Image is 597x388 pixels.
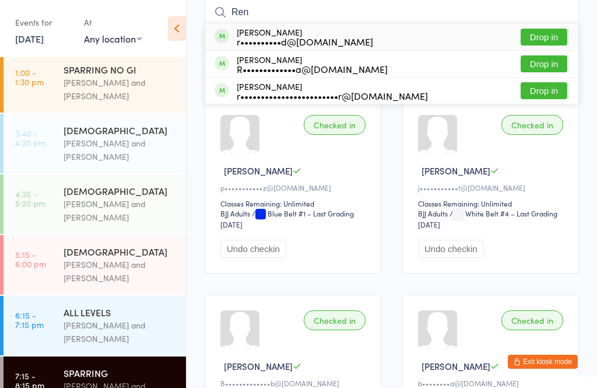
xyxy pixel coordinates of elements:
[64,137,176,163] div: [PERSON_NAME] and [PERSON_NAME]
[64,124,176,137] div: [DEMOGRAPHIC_DATA]
[521,29,567,46] button: Drop in
[304,310,366,330] div: Checked in
[64,258,176,285] div: [PERSON_NAME] and [PERSON_NAME]
[220,208,250,218] div: BJJ Adults
[521,82,567,99] button: Drop in
[224,360,293,372] span: [PERSON_NAME]
[15,310,44,329] time: 6:15 - 7:15 pm
[64,366,176,379] div: SPARRING
[64,184,176,197] div: [DEMOGRAPHIC_DATA]
[418,208,557,229] span: / White Belt #4 – Last Grading [DATE]
[418,198,567,208] div: Classes Remaining: Unlimited
[220,240,286,258] button: Undo checkin
[422,165,490,177] span: [PERSON_NAME]
[15,68,44,86] time: 1:00 - 1:30 pm
[15,189,45,208] time: 4:35 - 5:20 pm
[418,183,567,193] div: j•••••••••••t@[DOMAIN_NAME]
[84,13,142,32] div: At
[3,174,186,234] a: 4:35 -5:20 pm[DEMOGRAPHIC_DATA][PERSON_NAME] and [PERSON_NAME]
[64,319,176,345] div: [PERSON_NAME] and [PERSON_NAME]
[418,240,484,258] button: Undo checkin
[237,64,388,74] div: R•••••••••••••a@[DOMAIN_NAME]
[237,82,428,100] div: [PERSON_NAME]
[3,114,186,173] a: 3:40 -4:20 pm[DEMOGRAPHIC_DATA][PERSON_NAME] and [PERSON_NAME]
[64,245,176,258] div: [DEMOGRAPHIC_DATA]
[220,208,354,229] span: / Blue Belt #1 – Last Grading [DATE]
[304,115,366,135] div: Checked in
[501,115,563,135] div: Checked in
[237,37,373,46] div: r••••••••••d@[DOMAIN_NAME]
[237,91,428,100] div: r••••••••••••••••••••••••r@[DOMAIN_NAME]
[501,310,563,330] div: Checked in
[521,55,567,72] button: Drop in
[422,360,490,372] span: [PERSON_NAME]
[220,183,369,193] div: p•••••••••••z@[DOMAIN_NAME]
[237,27,373,46] div: [PERSON_NAME]
[15,250,46,268] time: 5:15 - 6:00 pm
[3,53,186,113] a: 1:00 -1:30 pmSPARRING NO GI[PERSON_NAME] and [PERSON_NAME]
[84,32,142,45] div: Any location
[508,355,578,369] button: Exit kiosk mode
[15,32,44,45] a: [DATE]
[64,76,176,103] div: [PERSON_NAME] and [PERSON_NAME]
[64,197,176,224] div: [PERSON_NAME] and [PERSON_NAME]
[237,55,388,74] div: [PERSON_NAME]
[224,165,293,177] span: [PERSON_NAME]
[418,208,448,218] div: BJJ Adults
[3,296,186,355] a: 6:15 -7:15 pmALL LEVELS[PERSON_NAME] and [PERSON_NAME]
[15,13,72,32] div: Events for
[15,128,45,147] time: 3:40 - 4:20 pm
[3,235,186,295] a: 5:15 -6:00 pm[DEMOGRAPHIC_DATA][PERSON_NAME] and [PERSON_NAME]
[220,198,369,208] div: Classes Remaining: Unlimited
[64,63,176,76] div: SPARRING NO GI
[418,378,567,388] div: b••••••••a@[DOMAIN_NAME]
[220,378,369,388] div: B•••••••••••••b@[DOMAIN_NAME]
[64,306,176,319] div: ALL LEVELS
